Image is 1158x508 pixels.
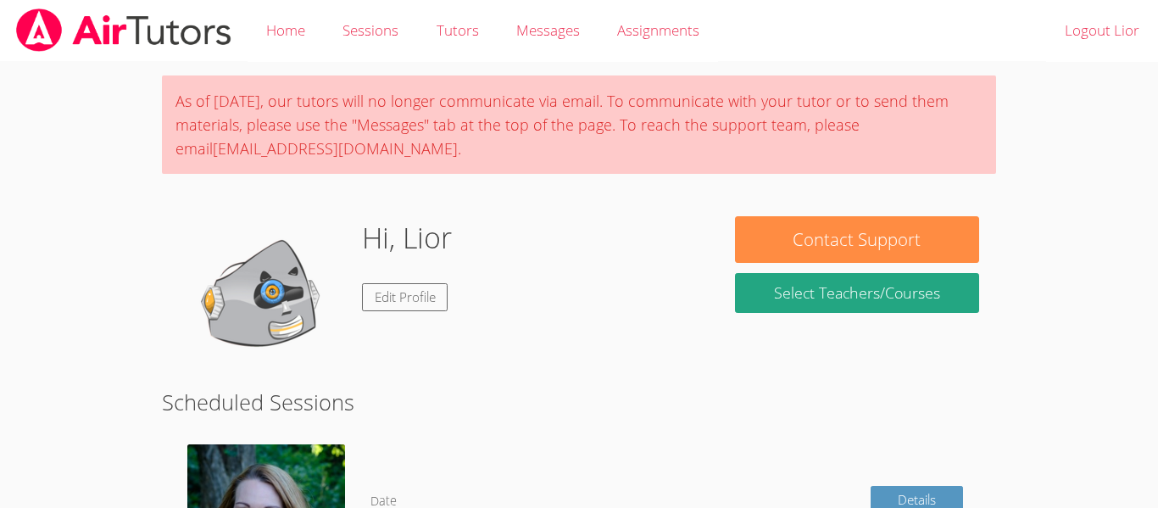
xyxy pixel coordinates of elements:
a: Edit Profile [362,283,448,311]
div: As of [DATE], our tutors will no longer communicate via email. To communicate with your tutor or ... [162,75,996,174]
h1: Hi, Lior [362,216,452,260]
h2: Scheduled Sessions [162,386,996,418]
img: airtutors_banner-c4298cdbf04f3fff15de1276eac7730deb9818008684d7c2e4769d2f7ddbe033.png [14,8,233,52]
a: Select Teachers/Courses [735,273,979,313]
img: default.png [179,216,348,386]
button: Contact Support [735,216,979,263]
span: Messages [516,20,580,40]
